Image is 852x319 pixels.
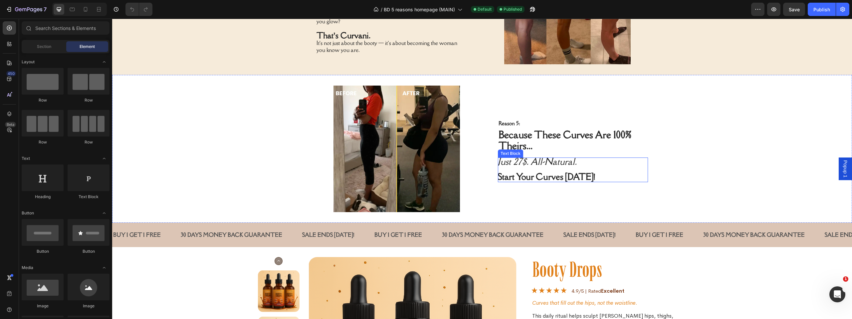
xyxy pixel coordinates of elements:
span: Toggle open [99,208,109,218]
p: 7 [44,5,47,13]
div: Beta [5,122,16,127]
div: 30 DAYS MONEY BACK GUARANTEE [68,211,171,222]
strong: That’s Curvani. [204,11,258,22]
p: SALE ENDS [DATE]! [713,211,765,221]
h2: Because These Curves Are 100% Theirs... [386,97,536,134]
i: Just 27$. All-Natural. [386,137,465,149]
span: / [381,6,382,13]
div: Image [68,303,109,309]
span: Default [478,6,492,12]
iframe: Design area [112,19,852,319]
p: BUY 1 GET 1 FREE [1,211,49,221]
span: Media [22,265,33,271]
button: Publish [808,3,836,16]
span: Published [504,6,522,12]
p: BUY 1 GET 1 FREE [524,211,571,221]
p: BUY 1 GET 1 FREE [262,211,310,221]
span: Text [22,156,30,161]
p: SALE ENDS [DATE]! [190,211,242,221]
div: Row [22,139,64,145]
div: Image [22,303,64,309]
span: Button [22,210,34,216]
span: Save [789,7,800,12]
span: BD 5 reasons homepage (MAIN) [384,6,455,13]
span: Layout [22,59,35,65]
div: Text Block [387,132,410,138]
span: Toggle open [99,262,109,273]
div: Text Block [68,194,109,200]
div: 450 [6,71,16,76]
div: 30 DAYS MONEY BACK GUARANTEE [329,211,432,222]
input: Search Sections & Elements [22,21,109,35]
button: Carousel Back Arrow [162,238,170,246]
p: Curves that fill out the hips, not the waistline. [420,280,593,288]
div: Publish [813,6,830,13]
span: Popup 1 [730,142,737,159]
div: Row [68,139,109,145]
div: Undo/Redo [125,3,152,16]
span: Toggle open [99,153,109,164]
div: Row [68,97,109,103]
h1: Booty Drops [419,242,594,265]
p: 4.9/5 | Rated [459,269,512,275]
span: 1 [843,276,848,282]
button: Save [783,3,805,16]
div: Heading [22,194,64,200]
span: Section [37,44,51,50]
img: gempages_558533732923868264-006e387d-2686-4e6e-93e2-a3c40cd9274a.jpg [204,67,365,193]
p: It’s not just about the booty — it’s about becoming the woman you know you are. [204,13,354,35]
span: Element [80,44,95,50]
div: Row [22,97,64,103]
button: 7 [3,3,50,16]
p: SALE ENDS [DATE]! [451,211,504,221]
iframe: Intercom live chat [829,286,845,302]
div: Button [22,248,64,254]
strong: Start Your Curves [DATE]! [386,152,483,163]
span: Toggle open [99,57,109,67]
div: 30 DAYS MONEY BACK GUARANTEE [590,211,693,222]
div: Button [68,248,109,254]
strong: Excellent [489,269,512,275]
span: Reason 5: [386,101,408,108]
